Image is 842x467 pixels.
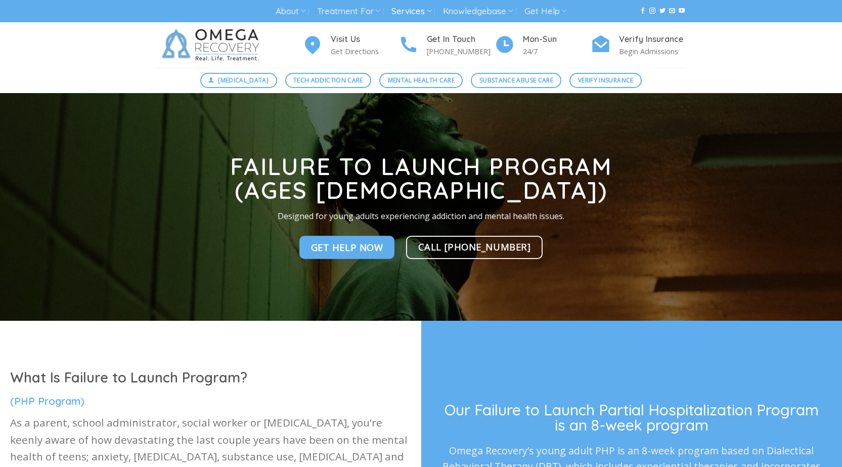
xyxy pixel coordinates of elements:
a: Tech Addiction Care [285,73,372,88]
a: Verify Insurance [569,73,642,88]
span: Verify Insurance [578,75,634,85]
span: Tech Addiction Care [293,75,363,85]
p: [PHONE_NUMBER] [427,46,495,57]
a: Follow on Facebook [640,8,646,15]
a: Mental Health Care [379,73,463,88]
a: Get Help [524,2,566,21]
a: Call [PHONE_NUMBER] [406,236,543,259]
a: About [276,2,305,21]
a: Substance Abuse Care [471,73,561,88]
span: Call [PHONE_NUMBER] [418,239,531,254]
a: Get Help NOw [299,236,395,259]
a: [MEDICAL_DATA] [200,73,277,88]
a: Follow on Instagram [649,8,655,15]
h4: Get In Touch [427,33,495,46]
span: [MEDICAL_DATA] [218,75,269,85]
span: (PHP Program) [10,395,84,407]
a: Follow on Twitter [659,8,666,15]
span: Substance Abuse Care [479,75,553,85]
p: Begin Admissions [619,46,687,57]
img: Omega Recovery [156,22,270,68]
p: Designed for young adults experiencing addiction and mental health issues. [203,210,640,223]
a: Send us an email [669,8,675,15]
a: Treatment For [317,2,380,21]
h1: What Is Failure to Launch Program? [10,369,411,387]
h4: Mon-Sun [523,33,591,46]
a: Services [391,2,431,21]
span: Get Help NOw [311,240,383,254]
a: Follow on YouTube [679,8,685,15]
a: Verify Insurance Begin Admissions [591,33,687,58]
a: Get In Touch [PHONE_NUMBER] [398,33,495,58]
span: Mental Health Care [388,75,455,85]
p: Get Directions [331,46,398,57]
h4: Visit Us [331,33,398,46]
strong: Failure to Launch Program (Ages [DEMOGRAPHIC_DATA]) [230,152,612,204]
a: Visit Us Get Directions [302,33,398,58]
a: Knowledgebase [443,2,513,21]
h4: Verify Insurance [619,33,687,46]
p: 24/7 [523,46,591,57]
h3: Our Failure to Launch Partial Hospitalization Program is an 8-week program [442,402,821,433]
